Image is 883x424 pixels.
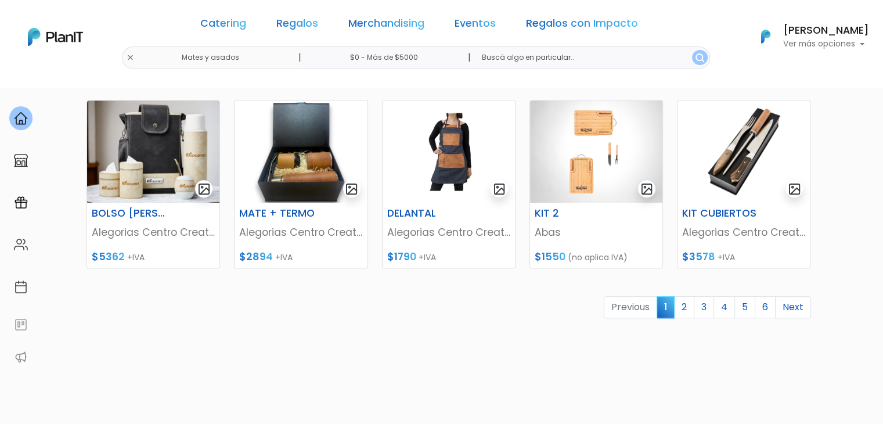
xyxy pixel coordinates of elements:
input: Buscá algo en particular.. [472,46,709,69]
img: people-662611757002400ad9ed0e3c099ab2801c6687ba6c219adb57efc949bc21e19d.svg [14,238,28,251]
h6: BOLSO [PERSON_NAME] [85,207,176,220]
a: Catering [200,19,246,33]
a: 5 [734,296,755,318]
p: Alegorias Centro Creativo [92,225,215,240]
button: PlanIt Logo [PERSON_NAME] Ver más opciones [746,21,869,52]
img: marketplace-4ceaa7011d94191e9ded77b95e3339b90024bf715f7c57f8cf31f2d8c509eaba.svg [14,153,28,167]
img: gallery-light [197,182,211,196]
img: feedback-78b5a0c8f98aac82b08bfc38622c3050aee476f2c9584af64705fc4e61158814.svg [14,318,28,332]
img: close-6986928ebcb1d6c9903e3b54e860dbc4d054630f23adef3a32610726dff6a82b.svg [127,54,134,62]
span: +IVA [127,251,145,263]
p: Alegorias Centro Creativo [682,225,805,240]
p: Ver más opciones [783,40,869,48]
img: thumb_Captura_de_pantalla_2023-08-31_132438-PhotoRoom.png [677,100,810,203]
span: $2894 [239,250,273,264]
img: thumb_WhatsApp_Image_2023-06-30_at_16.24.56-PhotoRoom.png [530,100,662,203]
p: Alegorias Centro Creativo [387,225,510,240]
a: gallery-light MATE + TERMO Alegorias Centro Creativo $2894 +IVA [234,100,367,268]
p: Alegorias Centro Creativo [239,225,362,240]
span: $1790 [387,250,416,264]
a: gallery-light KIT 2 Abas $1550 (no aplica IVA) [529,100,663,268]
img: gallery-light [345,182,358,196]
h6: MATE + TERMO [232,207,324,220]
a: 3 [694,296,714,318]
img: home-e721727adea9d79c4d83392d1f703f7f8bce08238fde08b1acbfd93340b81755.svg [14,112,28,125]
img: PlanIt Logo [753,24,779,49]
span: $1550 [535,250,565,264]
span: $5362 [92,250,125,264]
span: +IVA [419,251,436,263]
img: calendar-87d922413cdce8b2cf7b7f5f62616a5cf9e4887200fb71536465627b3292af00.svg [14,280,28,294]
a: 2 [674,296,694,318]
a: 6 [755,296,776,318]
a: Regalos [276,19,318,33]
div: ¿Necesitás ayuda? [60,11,167,34]
a: Eventos [455,19,496,33]
h6: KIT 2 [528,207,619,220]
p: | [467,51,470,64]
img: gallery-light [493,182,506,196]
img: gallery-light [788,182,801,196]
a: gallery-light DELANTAL Alegorias Centro Creativo $1790 +IVA [382,100,516,268]
a: Regalos con Impacto [526,19,638,33]
h6: DELANTAL [380,207,472,220]
img: search_button-432b6d5273f82d61273b3651a40e1bd1b912527efae98b1b7a1b2c0702e16a8d.svg [695,53,704,62]
span: $3578 [682,250,715,264]
h6: KIT CUBIERTOS [675,207,767,220]
span: +IVA [718,251,735,263]
a: Next [775,296,811,318]
a: gallery-light BOLSO [PERSON_NAME] Alegorias Centro Creativo $5362 +IVA [87,100,220,268]
a: Merchandising [348,19,424,33]
span: +IVA [275,251,293,263]
img: campaigns-02234683943229c281be62815700db0a1741e53638e28bf9629b52c665b00959.svg [14,196,28,210]
p: Abas [535,225,658,240]
img: gallery-light [640,182,654,196]
h6: [PERSON_NAME] [783,26,869,36]
img: PlanIt Logo [28,28,83,46]
img: partners-52edf745621dab592f3b2c58e3bca9d71375a7ef29c3b500c9f145b62cc070d4.svg [14,350,28,364]
img: thumb_Captura_de_pantalla_2023-08-30_155400-PhotoRoom__1_.png [87,100,219,203]
p: | [298,51,301,64]
img: thumb_Captura_de_pantalla_2022-10-19_144807.jpg [383,100,515,203]
a: 4 [713,296,735,318]
a: gallery-light KIT CUBIERTOS Alegorias Centro Creativo $3578 +IVA [677,100,810,268]
img: thumb_2000___2000-Photoroom__50_.png [235,100,367,203]
span: 1 [657,296,675,318]
span: (no aplica IVA) [568,251,628,263]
